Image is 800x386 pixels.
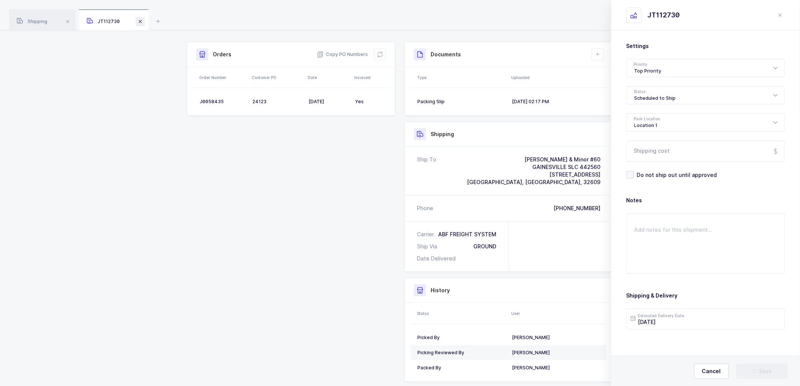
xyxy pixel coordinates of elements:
[417,99,506,105] div: Packing Slip
[252,74,303,81] div: Customer PO
[213,51,231,58] h3: Orders
[417,350,506,356] div: Picking Reviewed By
[626,197,785,204] h3: Notes
[417,231,437,238] div: Carrier
[308,74,350,81] div: Date
[511,310,605,316] div: User
[354,74,387,81] div: Invoiced
[512,350,600,356] div: [PERSON_NAME]
[626,141,785,162] input: Shipping cost
[417,205,433,212] div: Phone
[417,365,506,371] div: Packed By
[702,367,721,375] span: Cancel
[512,365,600,371] div: [PERSON_NAME]
[417,243,440,250] div: Ship Via
[776,11,785,20] button: close drawer
[417,156,436,186] div: Ship To
[309,99,349,105] div: [DATE]
[648,11,680,20] div: JT112730
[417,335,506,341] div: Picked By
[431,287,450,294] h3: History
[467,179,600,185] span: [GEOGRAPHIC_DATA], [GEOGRAPHIC_DATA], 32609
[694,364,729,379] button: Cancel
[17,19,47,24] span: Shipping
[634,171,717,178] span: Do not ship out until approved
[438,231,496,238] div: ABF FREIGHT SYSTEM
[417,310,507,316] div: Status
[317,51,368,58] button: Copy PO Numbers
[473,243,496,250] div: GROUND
[431,51,461,58] h3: Documents
[200,99,247,105] div: J0058435
[467,171,600,178] div: [STREET_ADDRESS]
[199,74,247,81] div: Order Number
[431,130,454,138] h3: Shipping
[253,99,302,105] div: 24123
[553,205,600,212] div: [PHONE_NUMBER]
[87,19,120,24] span: JT112730
[417,255,459,262] div: Date Delivered
[512,335,600,341] div: [PERSON_NAME]
[417,74,507,81] div: Type
[511,74,605,81] div: Uploaded
[626,42,785,50] h3: Settings
[512,99,600,105] div: [DATE] 02:17 PM
[355,99,364,104] span: Yes
[626,292,785,299] h3: Shipping & Delivery
[467,163,600,171] div: GAINESVILLE SLC 442560
[467,156,600,163] div: [PERSON_NAME] & Minor #60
